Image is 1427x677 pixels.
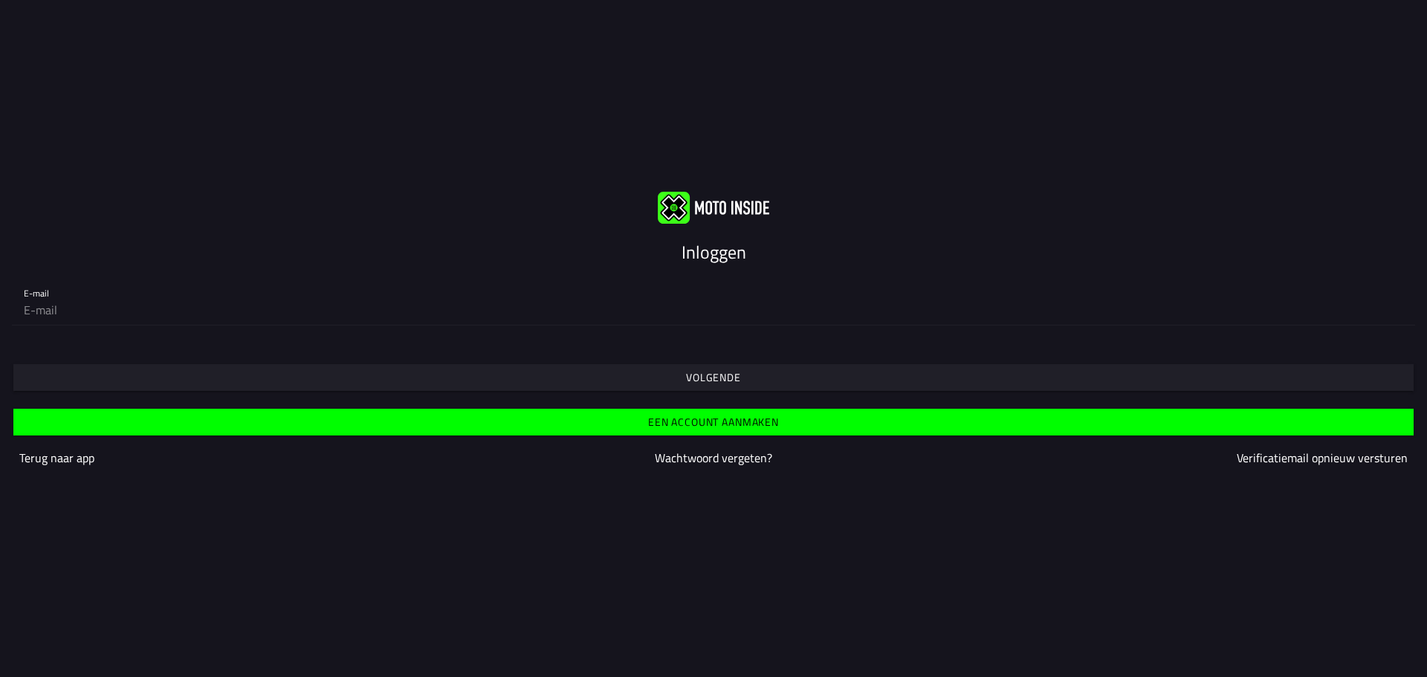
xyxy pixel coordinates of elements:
ion-text: Inloggen [682,239,746,265]
a: Wachtwoord vergeten? [655,449,772,467]
ion-button: Een account aanmaken [13,409,1414,435]
a: Terug naar app [19,449,94,467]
ion-text: Volgende [686,372,741,383]
a: Verificatiemail opnieuw versturen [1237,449,1408,467]
input: E-mail [24,295,1403,325]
